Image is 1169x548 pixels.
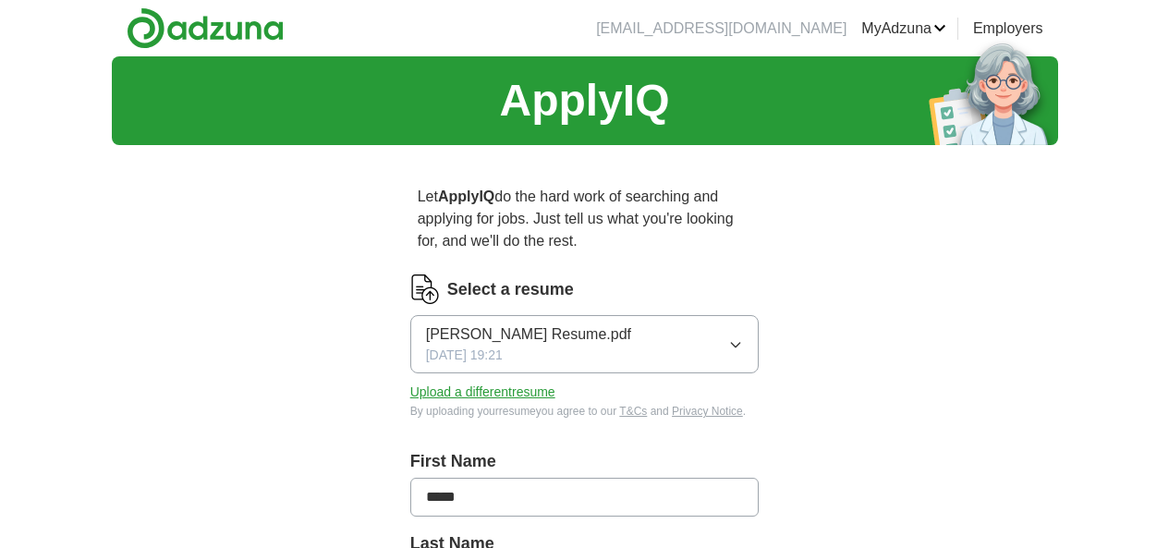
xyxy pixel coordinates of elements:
p: Let do the hard work of searching and applying for jobs. Just tell us what you're looking for, an... [410,178,760,260]
strong: ApplyIQ [438,189,494,204]
img: Adzuna logo [127,7,284,49]
span: [DATE] 19:21 [426,346,503,365]
div: By uploading your resume you agree to our and . [410,403,760,420]
a: Privacy Notice [672,405,743,418]
a: T&Cs [619,405,647,418]
a: Employers [973,18,1043,40]
img: CV Icon [410,274,440,304]
label: First Name [410,449,760,474]
a: MyAdzuna [861,18,946,40]
button: [PERSON_NAME] Resume.pdf[DATE] 19:21 [410,315,760,373]
span: [PERSON_NAME] Resume.pdf [426,323,631,346]
h1: ApplyIQ [499,67,669,134]
button: Upload a differentresume [410,383,555,402]
label: Select a resume [447,277,574,302]
li: [EMAIL_ADDRESS][DOMAIN_NAME] [596,18,846,40]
